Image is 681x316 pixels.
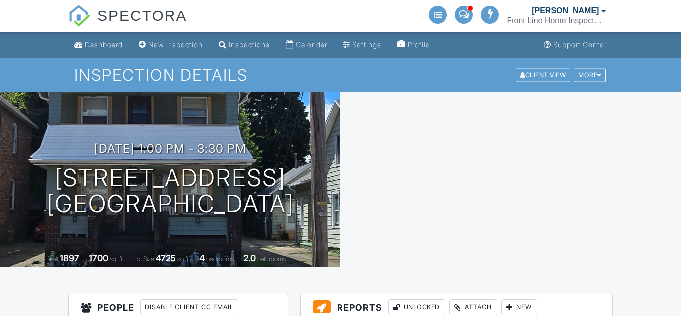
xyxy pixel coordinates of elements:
[532,6,599,16] div: [PERSON_NAME]
[97,5,187,26] span: SPECTORA
[282,36,331,54] a: Calendar
[507,16,606,26] div: Front Line Home Inspectors, LLC
[133,255,154,263] span: Lot Size
[540,36,611,54] a: Support Center
[47,255,58,263] span: Built
[60,253,79,263] div: 1897
[339,36,385,54] a: Settings
[257,255,286,263] span: bathrooms
[352,40,381,49] div: Settings
[47,165,294,218] h1: [STREET_ADDRESS] [GEOGRAPHIC_DATA]
[215,36,274,54] a: Inspections
[388,299,445,315] div: Unlocked
[156,253,176,263] div: 4725
[408,40,430,49] div: Profile
[449,299,497,315] div: Attach
[177,255,190,263] span: sq.ft.
[68,5,90,27] img: The Best Home Inspection Software - Spectora
[74,66,606,84] h1: Inspection Details
[229,40,270,49] div: Inspections
[89,253,108,263] div: 1700
[393,36,434,54] a: Profile
[94,142,246,155] h3: [DATE] 1:00 pm - 3:30 pm
[85,40,123,49] div: Dashboard
[296,40,327,49] div: Calendar
[515,71,573,78] a: Client View
[553,40,607,49] div: Support Center
[135,36,207,54] a: New Inspection
[148,40,203,49] div: New Inspection
[243,253,256,263] div: 2.0
[70,36,127,54] a: Dashboard
[140,299,238,315] div: Disable Client CC Email
[199,253,205,263] div: 4
[68,15,187,33] a: SPECTORA
[501,299,537,315] div: New
[516,68,570,82] div: Client View
[574,68,606,82] div: More
[206,255,234,263] span: bedrooms
[110,255,124,263] span: sq. ft.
